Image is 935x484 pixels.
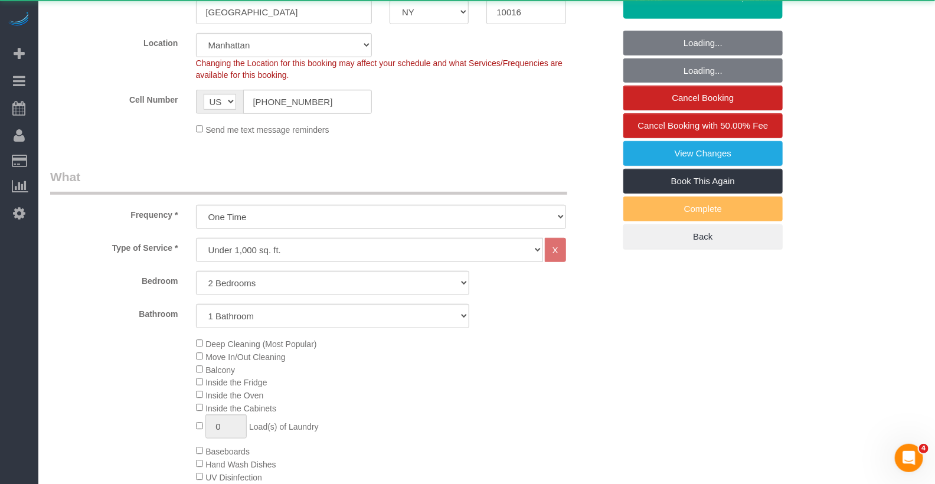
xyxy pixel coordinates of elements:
span: Deep Cleaning (Most Popular) [205,339,316,349]
span: 4 [919,444,929,453]
span: Send me text message reminders [205,125,329,135]
span: UV Disinfection [205,473,262,482]
legend: What [50,168,567,195]
span: Baseboards [205,447,250,456]
a: Book This Again [623,169,783,194]
a: Cancel Booking [623,86,783,110]
span: Cancel Booking with 50.00% Fee [638,120,769,130]
span: Inside the Cabinets [205,404,276,413]
a: View Changes [623,141,783,166]
a: Cancel Booking with 50.00% Fee [623,113,783,138]
label: Cell Number [41,90,187,106]
label: Bedroom [41,271,187,287]
a: Back [623,224,783,249]
span: Move In/Out Cleaning [205,352,285,362]
label: Bathroom [41,304,187,320]
img: Automaid Logo [7,12,31,28]
label: Location [41,33,187,49]
span: Hand Wash Dishes [205,460,276,469]
span: Load(s) of Laundry [249,422,319,431]
label: Frequency * [41,205,187,221]
span: Inside the Oven [205,391,263,400]
span: Balcony [205,365,235,375]
span: Changing the Location for this booking may affect your schedule and what Services/Frequencies are... [196,58,563,80]
span: Inside the Fridge [205,378,267,387]
label: Type of Service * [41,238,187,254]
iframe: Intercom live chat [895,444,923,472]
input: Cell Number [243,90,372,114]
